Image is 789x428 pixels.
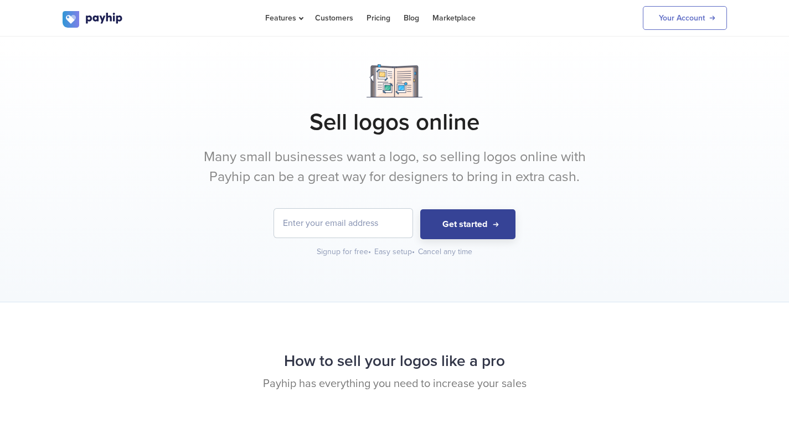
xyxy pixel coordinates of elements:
p: Many small businesses want a logo, so selling logos online with Payhip can be a great way for des... [187,147,602,187]
div: Easy setup [374,246,416,257]
h2: How to sell your logos like a pro [63,347,727,376]
span: • [368,247,371,256]
span: • [412,247,415,256]
button: Get started [420,209,515,240]
div: Signup for free [317,246,372,257]
p: Payhip has everything you need to increase your sales [63,376,727,392]
a: Your Account [643,6,727,30]
img: logo.svg [63,11,123,28]
div: Cancel any time [418,246,472,257]
span: Features [265,13,302,23]
img: Notebook.png [367,64,422,97]
h1: Sell logos online [63,109,727,136]
input: Enter your email address [274,209,412,238]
